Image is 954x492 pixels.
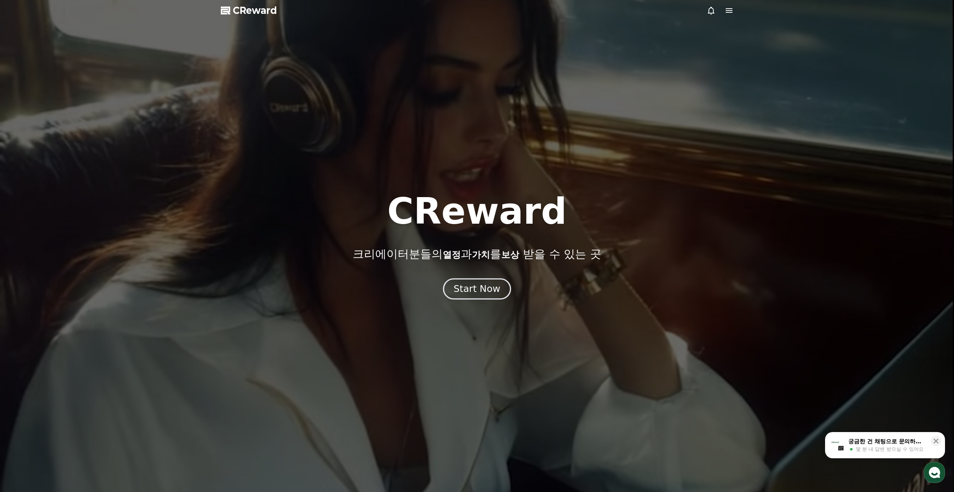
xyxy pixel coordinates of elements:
p: 크리에이터분들의 과 를 받을 수 있는 곳 [353,247,601,261]
span: 가치 [472,250,490,260]
span: 설정 [116,249,125,255]
a: 대화 [49,238,97,256]
a: 홈 [2,238,49,256]
a: 설정 [97,238,144,256]
span: 대화 [69,249,78,255]
a: CReward [221,4,277,16]
h1: CReward [387,193,567,229]
span: 보상 [501,250,519,260]
span: 열정 [443,250,461,260]
button: Start Now [443,278,511,299]
span: 홈 [24,249,28,255]
div: Start Now [454,283,500,295]
span: CReward [233,4,277,16]
a: Start Now [445,286,509,293]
